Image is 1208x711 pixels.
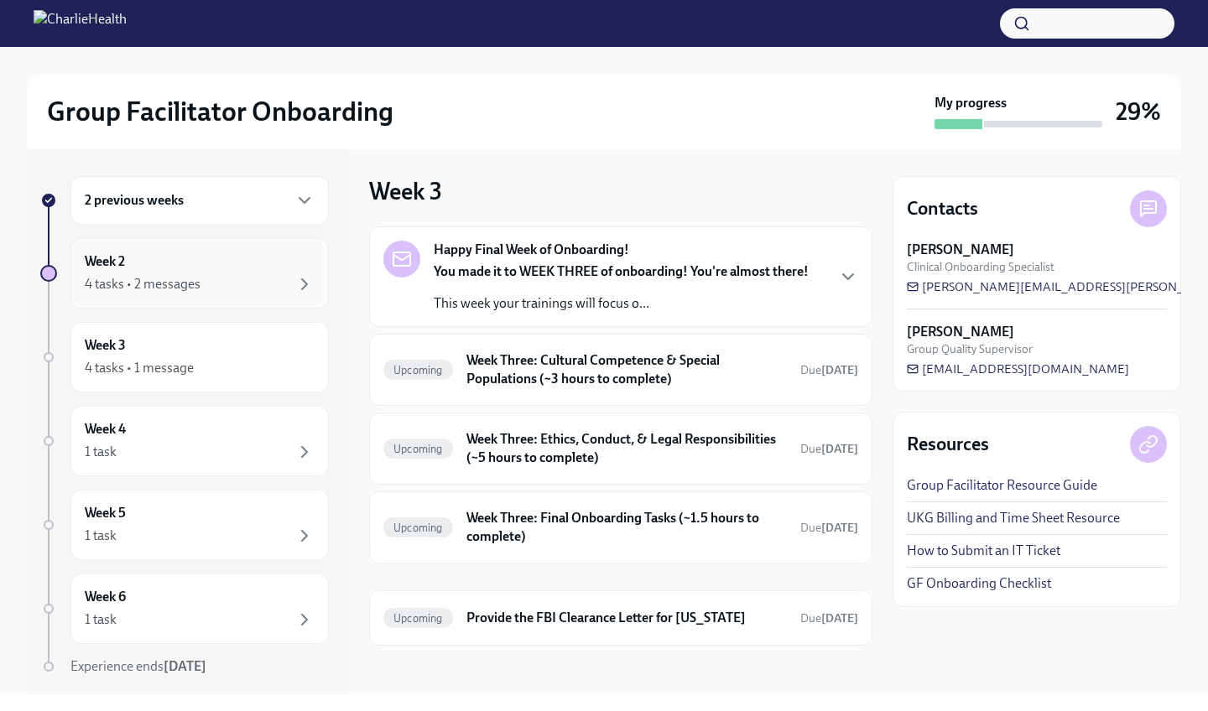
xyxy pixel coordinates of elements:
[34,10,127,37] img: CharlieHealth
[800,611,858,625] span: Due
[85,443,117,461] div: 1 task
[85,420,126,439] h6: Week 4
[466,609,787,627] h6: Provide the FBI Clearance Letter for [US_STATE]
[466,351,787,388] h6: Week Three: Cultural Competence & Special Populations (~3 hours to complete)
[907,196,978,221] h4: Contacts
[85,527,117,545] div: 1 task
[800,441,858,457] span: September 29th, 2025 10:00
[434,263,809,279] strong: You made it to WEEK THREE of onboarding! You're almost there!
[466,430,787,467] h6: Week Three: Ethics, Conduct, & Legal Responsibilities (~5 hours to complete)
[434,294,809,313] p: This week your trainings will focus o...
[800,520,858,536] span: September 27th, 2025 10:00
[907,241,1014,259] strong: [PERSON_NAME]
[40,490,329,560] a: Week 51 task
[907,259,1054,275] span: Clinical Onboarding Specialist
[383,348,858,392] a: UpcomingWeek Three: Cultural Competence & Special Populations (~3 hours to complete)Due[DATE]
[85,504,126,522] h6: Week 5
[40,238,329,309] a: Week 24 tasks • 2 messages
[821,363,858,377] strong: [DATE]
[40,322,329,392] a: Week 34 tasks • 1 message
[907,476,1097,495] a: Group Facilitator Resource Guide
[383,506,858,549] a: UpcomingWeek Three: Final Onboarding Tasks (~1.5 hours to complete)Due[DATE]
[85,252,125,271] h6: Week 2
[40,406,329,476] a: Week 41 task
[907,509,1120,527] a: UKG Billing and Time Sheet Resource
[70,176,329,225] div: 2 previous weeks
[907,574,1051,593] a: GF Onboarding Checklist
[85,336,126,355] h6: Week 3
[800,442,858,456] span: Due
[800,362,858,378] span: September 29th, 2025 10:00
[383,443,453,455] span: Upcoming
[821,521,858,535] strong: [DATE]
[85,191,184,210] h6: 2 previous weeks
[800,521,858,535] span: Due
[383,364,453,376] span: Upcoming
[85,359,194,377] div: 4 tasks • 1 message
[821,442,858,456] strong: [DATE]
[47,95,393,128] h2: Group Facilitator Onboarding
[383,612,453,625] span: Upcoming
[70,658,206,674] span: Experience ends
[383,605,858,631] a: UpcomingProvide the FBI Clearance Letter for [US_STATE]Due[DATE]
[369,176,442,206] h3: Week 3
[466,509,787,546] h6: Week Three: Final Onboarding Tasks (~1.5 hours to complete)
[85,610,117,629] div: 1 task
[800,363,858,377] span: Due
[383,427,858,470] a: UpcomingWeek Three: Ethics, Conduct, & Legal Responsibilities (~5 hours to complete)Due[DATE]
[40,573,329,644] a: Week 61 task
[907,341,1033,357] span: Group Quality Supervisor
[907,542,1060,560] a: How to Submit an IT Ticket
[434,241,629,259] strong: Happy Final Week of Onboarding!
[907,323,1014,341] strong: [PERSON_NAME]
[800,610,858,626] span: October 14th, 2025 10:00
[907,361,1129,377] a: [EMAIL_ADDRESS][DOMAIN_NAME]
[1116,96,1161,127] h3: 29%
[821,611,858,625] strong: [DATE]
[383,522,453,534] span: Upcoming
[935,94,1007,112] strong: My progress
[164,658,206,674] strong: [DATE]
[907,432,989,457] h4: Resources
[85,275,200,293] div: 4 tasks • 2 messages
[85,588,126,606] h6: Week 6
